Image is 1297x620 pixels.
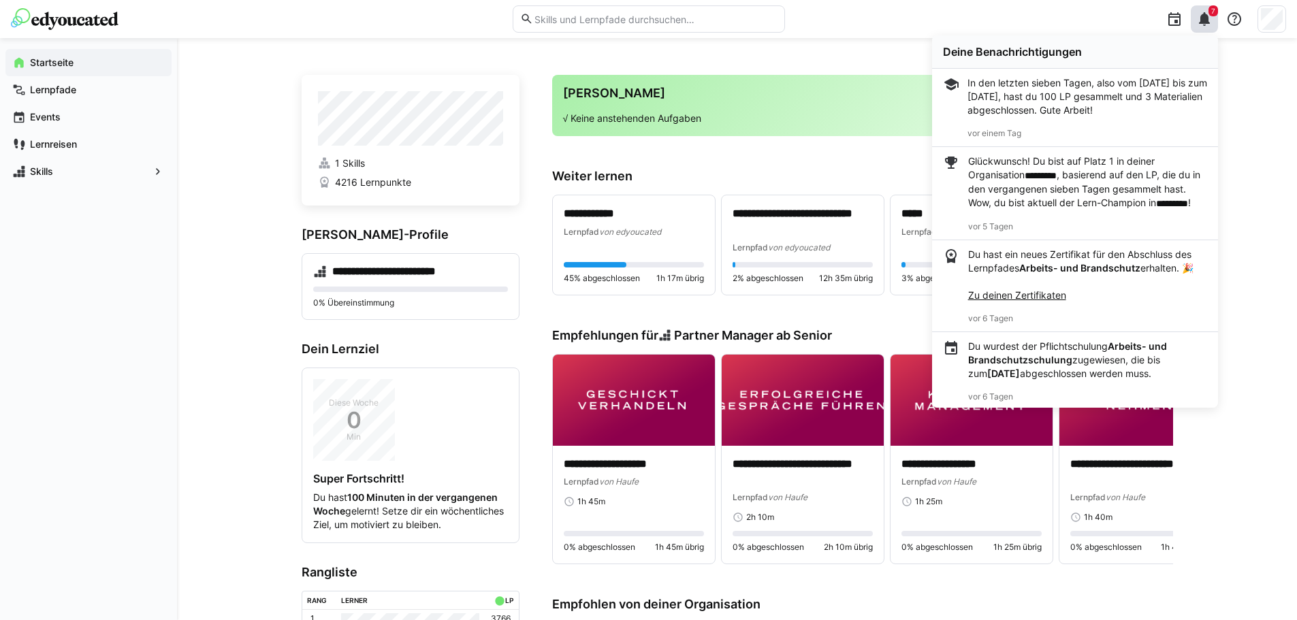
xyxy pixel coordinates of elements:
span: 12h 35m übrig [819,273,873,284]
span: von Haufe [1106,492,1145,502]
span: von Haufe [937,476,976,487]
span: 0% abgeschlossen [901,542,973,553]
span: 2h 10m [746,512,774,523]
h3: Dein Lernziel [302,342,519,357]
a: Zu deinen Zertifikaten [968,289,1066,301]
span: von Haufe [599,476,639,487]
h4: Super Fortschritt! [313,472,508,485]
span: vor 6 Tagen [968,391,1013,402]
span: vor 6 Tagen [968,313,1013,323]
p: 0% Übereinstimmung [313,297,508,308]
div: In den letzten sieben Tagen, also vom [DATE] bis zum [DATE], hast du 100 LP gesammelt und 3 Mater... [967,76,1207,117]
input: Skills und Lernpfade durchsuchen… [533,13,777,25]
span: 1h 25m übrig [993,542,1042,553]
span: Lernpfad [564,476,599,487]
span: von edyoucated [768,242,830,252]
p: Du hast ein neues Zertifikat für den Abschluss des Lernpfades erhalten. 🎉 [968,248,1207,302]
span: 0% abgeschlossen [733,542,804,553]
span: Lernpfad [901,476,937,487]
p: Du hast gelernt! Setze dir ein wöchentliches Ziel, um motiviert zu bleiben. [313,491,508,532]
span: vor 5 Tagen [968,221,1013,231]
h3: Rangliste [302,565,519,580]
span: Lernpfad [564,227,599,237]
span: Lernpfad [733,492,768,502]
strong: 100 Minuten in der vergangenen Woche [313,491,498,517]
span: 0% abgeschlossen [1070,542,1142,553]
span: 3% abgeschlossen [901,273,973,284]
h3: Empfehlungen für [552,328,833,343]
h3: [PERSON_NAME] [563,86,1162,101]
span: Partner Manager ab Senior [674,328,832,343]
div: Lerner [341,596,368,604]
span: 1h 40m [1084,512,1112,523]
h3: [PERSON_NAME]-Profile [302,227,519,242]
strong: Arbeits- und Brandschutz [1019,262,1140,274]
span: 1h 45m [577,496,605,507]
div: Rang [307,596,327,604]
span: Lernpfad [901,227,937,237]
span: 4216 Lernpunkte [335,176,411,189]
img: image [891,355,1053,446]
span: von edyoucated [599,227,661,237]
span: 1h 25m [915,496,942,507]
span: 45% abgeschlossen [564,273,640,284]
span: 1 Skills [335,157,365,170]
span: 7 [1211,7,1215,15]
span: 0% abgeschlossen [564,542,635,553]
span: von Haufe [768,492,807,502]
b: [DATE] [987,368,1020,379]
h3: Weiter lernen [552,169,1173,184]
p: Du wurdest der Pflichtschulung zugewiesen, die bis zum abgeschlossen werden muss. [968,340,1207,380]
span: 1h 45m übrig [655,542,704,553]
span: Lernpfad [733,242,768,252]
span: vor einem Tag [967,128,1021,138]
span: 2% abgeschlossen [733,273,803,284]
span: 2h 10m übrig [824,542,873,553]
span: 1h 17m übrig [656,273,704,284]
span: Lernpfad [1070,492,1106,502]
div: LP [505,596,513,604]
h3: Empfohlen von deiner Organisation [552,597,1173,612]
div: Deine Benachrichtigungen [943,45,1207,59]
p: Glückwunsch! Du bist auf Platz 1 in deiner Organisation , basierend auf den LP, die du in den ver... [968,154,1207,210]
img: image [553,355,715,446]
a: 1 Skills [318,157,503,170]
img: image [722,355,884,446]
span: 1h 40m übrig [1161,542,1211,553]
p: √ Keine anstehenden Aufgaben [563,112,1162,125]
